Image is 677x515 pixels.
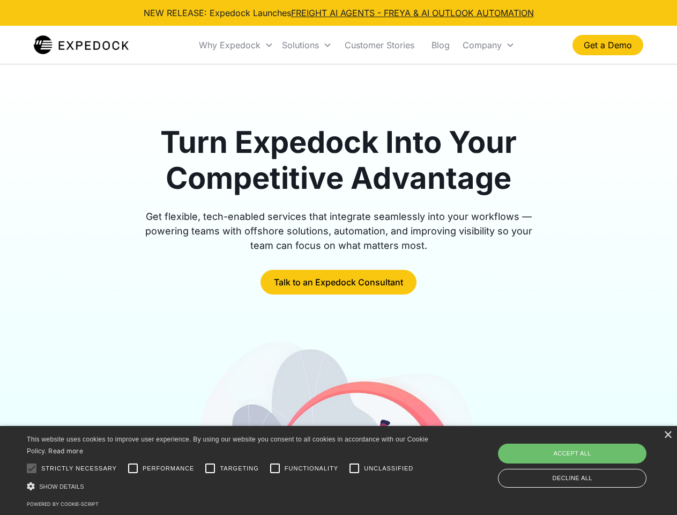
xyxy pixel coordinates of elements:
[423,27,458,63] a: Blog
[291,8,534,18] a: FREIGHT AI AGENTS - FREYA & AI OUTLOOK AUTOMATION
[463,40,502,50] div: Company
[458,27,519,63] div: Company
[195,27,278,63] div: Why Expedock
[34,34,129,56] img: Expedock Logo
[27,436,428,455] span: This website uses cookies to improve user experience. By using our website you consent to all coo...
[27,501,99,507] a: Powered by cookie-script
[39,483,84,490] span: Show details
[48,447,83,455] a: Read more
[144,6,534,19] div: NEW RELEASE: Expedock Launches
[285,464,338,473] span: Functionality
[499,399,677,515] iframe: Chat Widget
[220,464,258,473] span: Targeting
[133,124,545,196] h1: Turn Expedock Into Your Competitive Advantage
[261,270,416,295] a: Talk to an Expedock Consultant
[336,27,423,63] a: Customer Stories
[282,40,319,50] div: Solutions
[364,464,413,473] span: Unclassified
[41,464,117,473] span: Strictly necessary
[34,34,129,56] a: home
[278,27,336,63] div: Solutions
[27,481,432,492] div: Show details
[133,209,545,253] div: Get flexible, tech-enabled services that integrate seamlessly into your workflows — powering team...
[143,464,195,473] span: Performance
[572,35,643,55] a: Get a Demo
[199,40,261,50] div: Why Expedock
